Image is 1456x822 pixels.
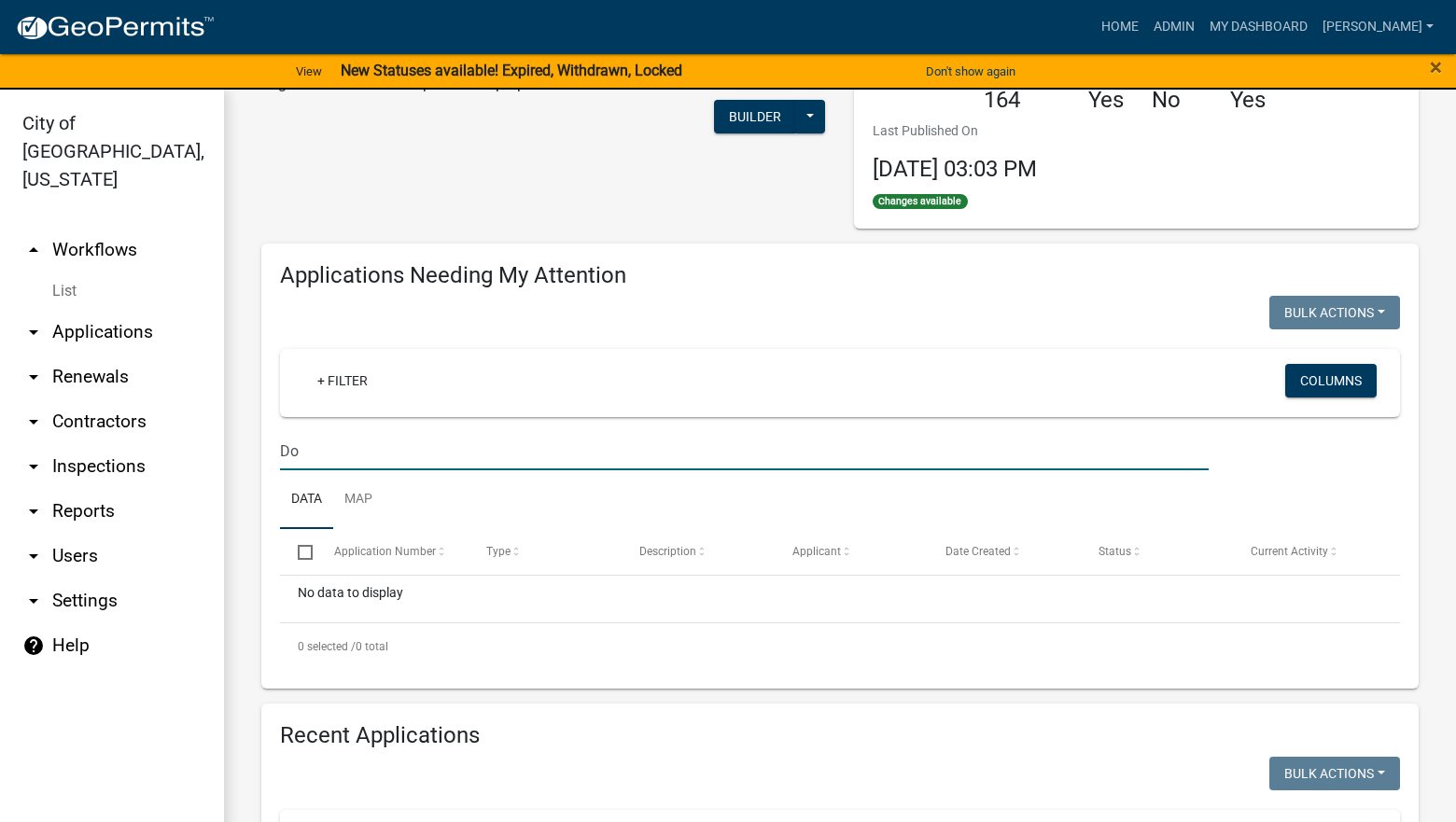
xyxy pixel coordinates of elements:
[469,529,622,574] datatable-header-cell: Type
[302,364,383,397] a: + Filter
[1315,9,1441,45] a: [PERSON_NAME]
[22,366,45,388] i: arrow_drop_down
[1094,9,1146,45] a: Home
[288,56,329,87] a: View
[622,529,775,574] datatable-header-cell: Description
[639,545,696,558] span: Description
[333,470,384,530] a: Map
[22,239,45,261] i: arrow_drop_up
[873,194,968,209] span: Changes available
[1080,529,1233,574] datatable-header-cell: Status
[918,56,1023,87] button: Don't show again
[22,634,45,657] i: help
[334,545,436,558] span: Application Number
[1230,87,1277,114] h4: Yes
[873,121,1037,141] p: Last Published On
[945,545,1011,558] span: Date Created
[928,529,1081,574] datatable-header-cell: Date Created
[280,470,333,530] a: Data
[714,100,796,133] button: Builder
[1251,545,1328,558] span: Current Activity
[22,455,45,478] i: arrow_drop_down
[341,62,682,79] strong: New Statuses available! Expired, Withdrawn, Locked
[1202,9,1315,45] a: My Dashboard
[1269,757,1400,790] button: Bulk Actions
[315,529,469,574] datatable-header-cell: Application Number
[1430,54,1442,80] span: ×
[22,411,45,433] i: arrow_drop_down
[22,500,45,522] i: arrow_drop_down
[1233,529,1386,574] datatable-header-cell: Current Activity
[775,529,928,574] datatable-header-cell: Applicant
[280,722,1400,749] h4: Recent Applications
[298,640,356,653] span: 0 selected /
[22,590,45,612] i: arrow_drop_down
[1152,87,1202,114] h4: No
[486,545,511,558] span: Type
[280,529,315,574] datatable-header-cell: Select
[280,623,1400,670] div: 0 total
[1285,364,1377,397] button: Columns
[792,545,841,558] span: Applicant
[1146,9,1202,45] a: Admin
[22,321,45,343] i: arrow_drop_down
[22,545,45,567] i: arrow_drop_down
[984,87,1060,114] h4: 164
[1099,545,1131,558] span: Status
[1088,87,1124,114] h4: Yes
[1430,56,1442,78] button: Close
[280,262,1400,289] h4: Applications Needing My Attention
[280,432,1209,470] input: Search for applications
[280,576,1400,622] div: No data to display
[1269,296,1400,329] button: Bulk Actions
[873,156,1037,182] span: [DATE] 03:03 PM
